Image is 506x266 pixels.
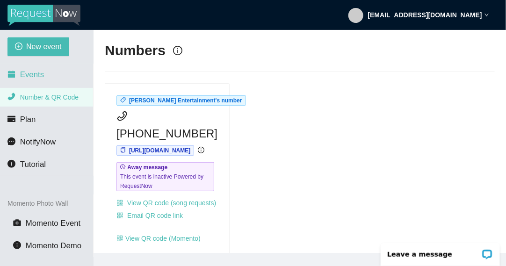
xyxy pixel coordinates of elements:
[120,147,126,153] span: copy
[7,5,80,26] img: RequestNow
[7,70,15,78] span: calendar
[116,208,183,223] button: qrcodeEmail QR code link
[127,210,183,221] span: Email QR code link
[7,37,69,56] button: plus-circleNew event
[26,41,62,52] span: New event
[116,235,201,242] a: qrcodeView QR code (Momento)
[127,164,167,171] b: Away message
[198,147,204,153] span: info-circle
[117,212,123,220] span: qrcode
[129,147,190,154] span: [URL][DOMAIN_NAME]
[173,46,182,55] span: info-circle
[20,70,44,79] span: Events
[120,172,210,191] span: This event is inactive Powered by RequestNow
[7,160,15,168] span: info-circle
[375,237,506,266] iframe: LiveChat chat widget
[120,164,126,170] span: field-time
[20,160,46,169] span: Tutorial
[15,43,22,51] span: plus-circle
[26,219,81,228] span: Momento Event
[20,93,79,101] span: Number & QR Code
[26,241,81,250] span: Momento Demo
[368,11,482,19] strong: [EMAIL_ADDRESS][DOMAIN_NAME]
[116,235,123,242] span: qrcode
[484,13,489,17] span: down
[120,97,126,103] span: tag
[13,219,21,227] span: camera
[20,115,36,124] span: Plan
[13,241,21,249] span: info-circle
[7,93,15,101] span: phone
[116,200,123,206] span: qrcode
[20,137,56,146] span: NotifyNow
[105,41,166,60] h2: Numbers
[116,125,217,143] span: [PHONE_NUMBER]
[129,97,242,104] span: [PERSON_NAME] Entertainment's number
[116,199,216,207] a: qrcode View QR code (song requests)
[7,115,15,123] span: credit-card
[116,110,128,122] span: phone
[7,137,15,145] span: message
